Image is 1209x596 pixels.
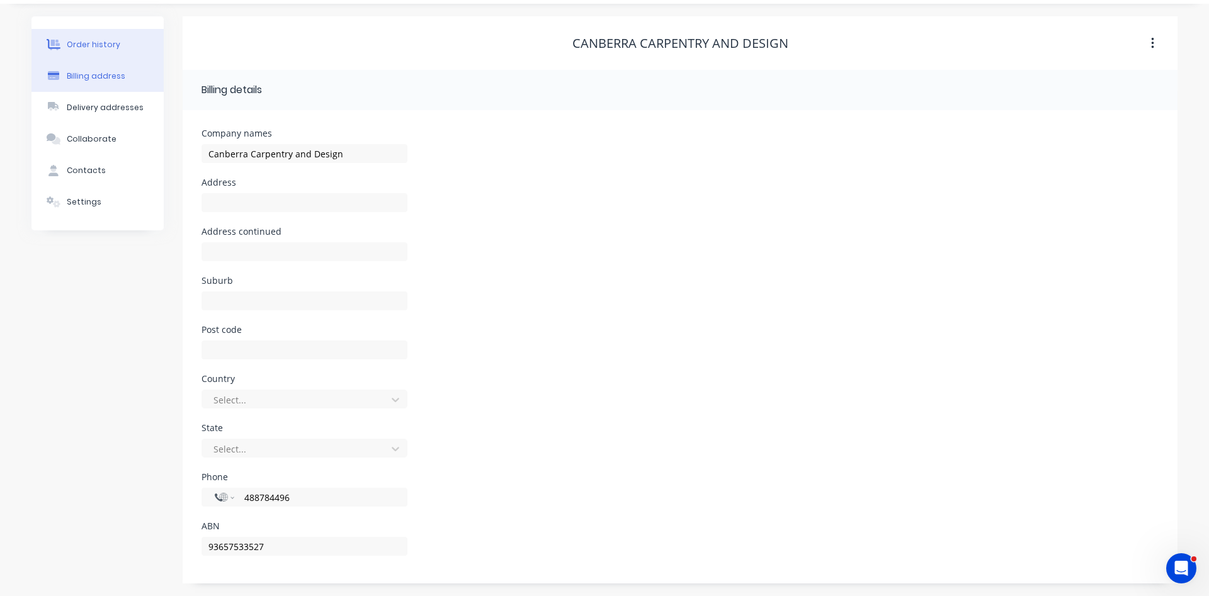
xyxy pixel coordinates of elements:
div: ABN [201,522,407,531]
div: Contacts [67,165,106,176]
button: Settings [31,186,164,218]
div: Billing address [67,70,125,82]
div: Order history [67,39,120,50]
button: Order history [31,29,164,60]
div: Collaborate [67,133,116,145]
button: Collaborate [31,123,164,155]
div: Canberra Carpentry and Design [572,36,788,51]
div: State [201,424,407,432]
iframe: Intercom live chat [1166,553,1196,583]
div: Post code [201,325,407,334]
button: Billing address [31,60,164,92]
div: Suburb [201,276,407,285]
div: Country [201,374,407,383]
button: Delivery addresses [31,92,164,123]
div: Address continued [201,227,407,236]
div: Company names [201,129,407,138]
div: Delivery addresses [67,102,144,113]
div: Billing details [201,82,262,98]
div: Settings [67,196,101,208]
div: Address [201,178,407,187]
div: Phone [201,473,407,481]
button: Contacts [31,155,164,186]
